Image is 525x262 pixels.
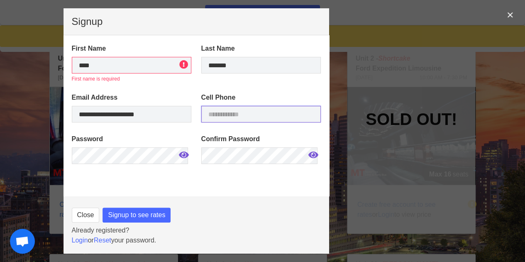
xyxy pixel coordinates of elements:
a: Reset [94,237,111,244]
span: Signup to see rates [108,210,165,220]
p: Already registered? [72,225,321,235]
label: Confirm Password [201,134,321,144]
label: Email Address [72,93,191,103]
label: Last Name [201,44,321,54]
label: First Name [72,44,191,54]
label: Cell Phone [201,93,321,103]
button: Close [72,208,100,223]
p: Signup [72,17,321,27]
iframe: reCAPTCHA [72,176,198,238]
p: or your password. [72,235,321,245]
a: Login [72,237,88,244]
button: Signup to see rates [103,208,171,223]
label: Password [72,134,191,144]
div: Open chat [10,229,35,254]
p: First name is required [72,75,191,83]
